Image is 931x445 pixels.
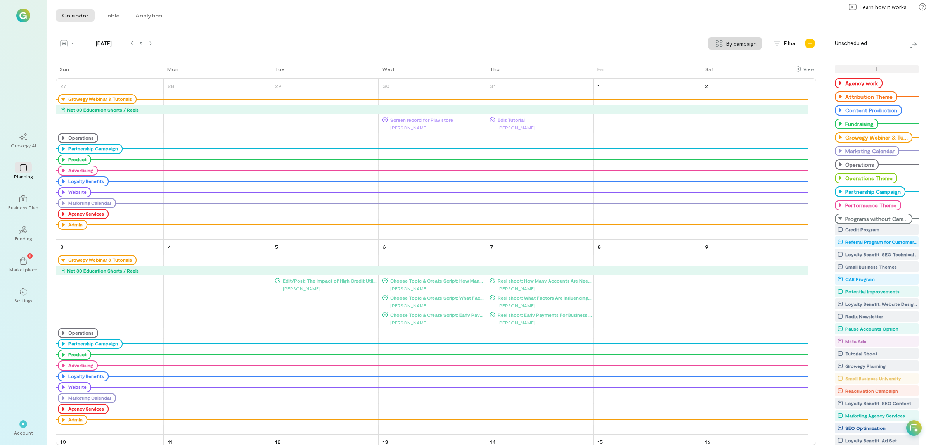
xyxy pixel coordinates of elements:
div: Growegy AI [11,142,36,148]
div: Product [58,350,91,360]
div: Net 30 Education Shorts / Reels [67,106,139,114]
a: August 7, 2025 [488,241,495,252]
div: [PERSON_NAME] [382,124,485,131]
div: Agency Services [58,404,109,414]
div: Small Business Themes [845,263,897,271]
td: July 31, 2025 [486,79,593,240]
td: July 30, 2025 [379,79,486,240]
div: Thu [490,66,500,72]
div: [PERSON_NAME] [490,302,592,309]
div: Operations Theme [835,173,897,183]
div: Marketing Calendar [58,198,116,208]
div: Attribution Theme [835,91,897,102]
div: Marketing Calendar [66,200,111,206]
button: Analytics [129,9,168,22]
div: Agency work [835,78,883,88]
div: [PERSON_NAME] [382,319,485,326]
div: Admin [66,222,83,228]
div: Meta Ads [845,337,866,345]
div: Credit Program [845,226,879,233]
span: Edit/Post: The Impact of High Credit Utilization on Business Credit [280,278,377,284]
div: Partnership Campaign [58,144,123,154]
div: Growegy Webinar & Tutorials [835,132,912,143]
a: Growegy AI [9,127,37,155]
div: Agency work [843,80,878,86]
a: Friday [594,65,605,78]
div: Website [58,382,91,392]
div: Business Plan [8,204,38,210]
span: Reel shoot: What Factors Are Influencing Your Business Credit Score? [495,295,592,301]
a: Monday [163,65,180,78]
a: Saturday [701,65,716,78]
a: Planning [9,158,37,186]
div: Loyalty Benefits [66,178,104,185]
div: Admin [66,417,83,423]
a: August 4, 2025 [166,241,173,252]
a: July 27, 2025 [59,80,68,91]
span: By campaign [726,40,757,48]
button: Calendar [56,9,95,22]
a: July 30, 2025 [381,80,391,91]
div: View [803,66,814,72]
div: Show columns [793,64,816,74]
a: July 31, 2025 [488,80,497,91]
a: August 2, 2025 [703,80,709,91]
a: August 5, 2025 [273,241,280,252]
td: July 29, 2025 [271,79,379,240]
div: Unscheduled [816,37,867,50]
div: [PERSON_NAME] [490,124,592,131]
div: Performance Theme [843,202,896,209]
a: Tuesday [271,65,286,78]
span: Reel shoot: Early Payments For Business Credit? Proceed with Caution! [495,312,592,318]
div: Tue [275,66,285,72]
td: August 7, 2025 [486,240,593,435]
div: Marketing Calendar [58,393,116,403]
div: [PERSON_NAME] [490,319,592,326]
div: Loyalty Benefits [58,371,109,381]
div: Performance Theme [835,200,901,210]
td: August 3, 2025 [56,240,164,435]
div: Advertising [58,360,98,371]
div: Growegy Planning [845,362,886,370]
div: Product [58,155,91,165]
div: Attribution Theme [843,93,893,100]
div: Product [66,352,87,358]
div: Website [58,187,91,197]
td: August 1, 2025 [593,79,701,240]
a: July 29, 2025 [273,80,283,91]
div: Operations [58,133,98,143]
a: Wednesday [379,65,396,78]
div: Wed [382,66,394,72]
td: July 27, 2025 [56,79,164,240]
div: [PERSON_NAME] [490,285,592,292]
div: Mon [167,66,178,72]
a: August 8, 2025 [596,241,602,252]
div: Settings [14,297,33,304]
div: Planning [14,173,33,179]
div: Loyalty Benefits [58,176,109,186]
div: Admin [58,220,87,230]
div: Account [14,429,33,436]
div: Operations Theme [843,175,893,181]
div: Loyalty Benefit: SEO Content Review & Keyword Suggestions [845,399,919,407]
a: Sunday [56,65,71,78]
div: [PERSON_NAME] [382,285,485,292]
td: August 4, 2025 [164,240,271,435]
div: Advertising [66,167,93,174]
div: Sun [60,66,69,72]
div: Agency Services [58,209,109,219]
div: Admin [58,415,87,425]
a: Thursday [486,65,501,78]
div: Operations [58,328,98,338]
div: Net 30 Education Shorts / Reels [67,267,139,274]
div: Operations [66,135,93,141]
td: July 28, 2025 [164,79,271,240]
div: Website [66,189,87,195]
a: Settings [9,282,37,310]
div: Partnership Campaign [58,339,123,349]
td: August 9, 2025 [701,240,808,435]
div: Sat [705,66,714,72]
div: Product [66,157,87,163]
td: August 8, 2025 [593,240,701,435]
span: Filter [784,40,796,47]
